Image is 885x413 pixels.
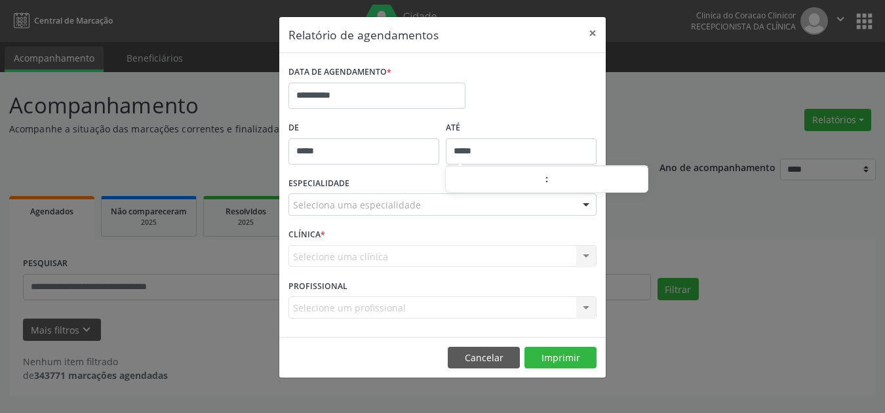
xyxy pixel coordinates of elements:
label: PROFISSIONAL [288,276,347,296]
input: Hour [446,167,545,193]
button: Imprimir [524,347,597,369]
label: ESPECIALIDADE [288,174,349,194]
button: Cancelar [448,347,520,369]
span: : [545,166,549,192]
label: CLÍNICA [288,225,325,245]
label: DATA DE AGENDAMENTO [288,62,391,83]
label: De [288,118,439,138]
button: Close [580,17,606,49]
span: Seleciona uma especialidade [293,198,421,212]
input: Minute [549,167,648,193]
h5: Relatório de agendamentos [288,26,439,43]
label: ATÉ [446,118,597,138]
